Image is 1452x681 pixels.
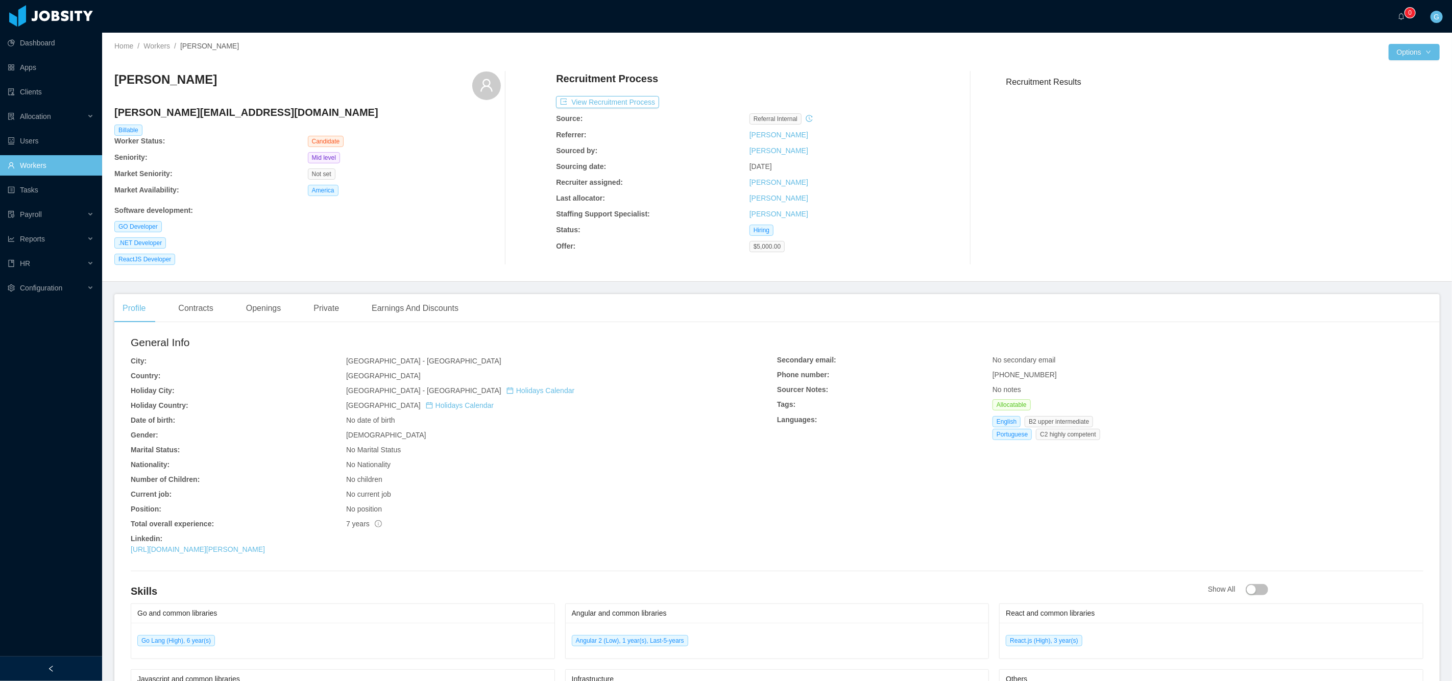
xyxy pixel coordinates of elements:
[346,520,382,528] span: 7 years
[131,490,172,498] b: Current job:
[346,475,382,483] span: No children
[8,82,94,102] a: icon: auditClients
[993,371,1057,379] span: [PHONE_NUMBER]
[131,545,265,553] a: [URL][DOMAIN_NAME][PERSON_NAME]
[8,211,15,218] i: icon: file-protect
[8,131,94,151] a: icon: robotUsers
[137,604,548,623] div: Go and common libraries
[114,125,142,136] span: Billable
[308,185,338,196] span: America
[749,113,802,125] span: Referral internal
[993,429,1032,440] span: Portuguese
[479,78,494,92] i: icon: user
[1398,13,1405,20] i: icon: bell
[131,584,1208,598] h4: Skills
[8,33,94,53] a: icon: pie-chartDashboard
[806,115,813,122] i: icon: history
[777,385,828,394] b: Sourcer Notes:
[131,505,161,513] b: Position:
[375,520,382,527] span: info-circle
[749,178,808,186] a: [PERSON_NAME]
[20,210,42,218] span: Payroll
[556,114,583,123] b: Source:
[749,162,772,171] span: [DATE]
[346,460,391,469] span: No Nationality
[8,180,94,200] a: icon: profileTasks
[777,356,836,364] b: Secondary email:
[1006,635,1082,646] span: React.js (High), 3 year(s)
[1405,8,1415,18] sup: 0
[131,334,777,351] h2: General Info
[572,635,688,646] span: Angular 2 (Low), 1 year(s), Last-5-years
[170,294,221,323] div: Contracts
[364,294,467,323] div: Earnings And Discounts
[1006,76,1440,88] h3: Recruitment Results
[114,153,148,161] b: Seniority:
[20,235,45,243] span: Reports
[114,186,179,194] b: Market Availability:
[137,635,215,646] span: Go Lang (High), 6 year(s)
[346,446,401,454] span: No Marital Status
[556,147,597,155] b: Sourced by:
[777,400,795,408] b: Tags:
[749,131,808,139] a: [PERSON_NAME]
[131,386,175,395] b: Holiday City:
[1025,416,1093,427] span: B2 upper intermediate
[180,42,239,50] span: [PERSON_NAME]
[131,401,188,409] b: Holiday Country:
[1434,11,1440,23] span: G
[506,387,514,394] i: icon: calendar
[346,431,426,439] span: [DEMOGRAPHIC_DATA]
[308,152,340,163] span: Mid level
[131,357,147,365] b: City:
[131,446,180,454] b: Marital Status:
[131,372,160,380] b: Country:
[346,386,574,395] span: [GEOGRAPHIC_DATA] - [GEOGRAPHIC_DATA]
[556,131,586,139] b: Referrer:
[556,226,580,234] b: Status:
[749,210,808,218] a: [PERSON_NAME]
[114,105,501,119] h4: [PERSON_NAME][EMAIL_ADDRESS][DOMAIN_NAME]
[556,162,606,171] b: Sourcing date:
[114,237,166,249] span: .NET Developer
[993,356,1056,364] span: No secondary email
[777,371,830,379] b: Phone number:
[749,241,785,252] span: $5,000.00
[749,147,808,155] a: [PERSON_NAME]
[426,401,494,409] a: icon: calendarHolidays Calendar
[114,294,154,323] div: Profile
[137,42,139,50] span: /
[8,284,15,291] i: icon: setting
[143,42,170,50] a: Workers
[556,194,605,202] b: Last allocator:
[238,294,289,323] div: Openings
[8,235,15,242] i: icon: line-chart
[131,431,158,439] b: Gender:
[346,416,395,424] span: No date of birth
[556,96,659,108] button: icon: exportView Recruitment Process
[20,284,62,292] span: Configuration
[1389,44,1440,60] button: Optionsicon: down
[1006,604,1417,623] div: React and common libraries
[556,242,575,250] b: Offer:
[131,520,214,528] b: Total overall experience:
[308,168,335,180] span: Not set
[572,604,983,623] div: Angular and common libraries
[8,57,94,78] a: icon: appstoreApps
[346,490,391,498] span: No current job
[749,194,808,202] a: [PERSON_NAME]
[346,505,382,513] span: No position
[20,259,30,267] span: HR
[556,98,659,106] a: icon: exportView Recruitment Process
[1036,429,1100,440] span: C2 highly competent
[305,294,347,323] div: Private
[20,112,51,120] span: Allocation
[114,42,133,50] a: Home
[114,254,175,265] span: ReactJS Developer
[1208,585,1268,593] span: Show All
[114,169,173,178] b: Market Seniority:
[346,401,494,409] span: [GEOGRAPHIC_DATA]
[426,402,433,409] i: icon: calendar
[556,71,658,86] h4: Recruitment Process
[308,136,344,147] span: Candidate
